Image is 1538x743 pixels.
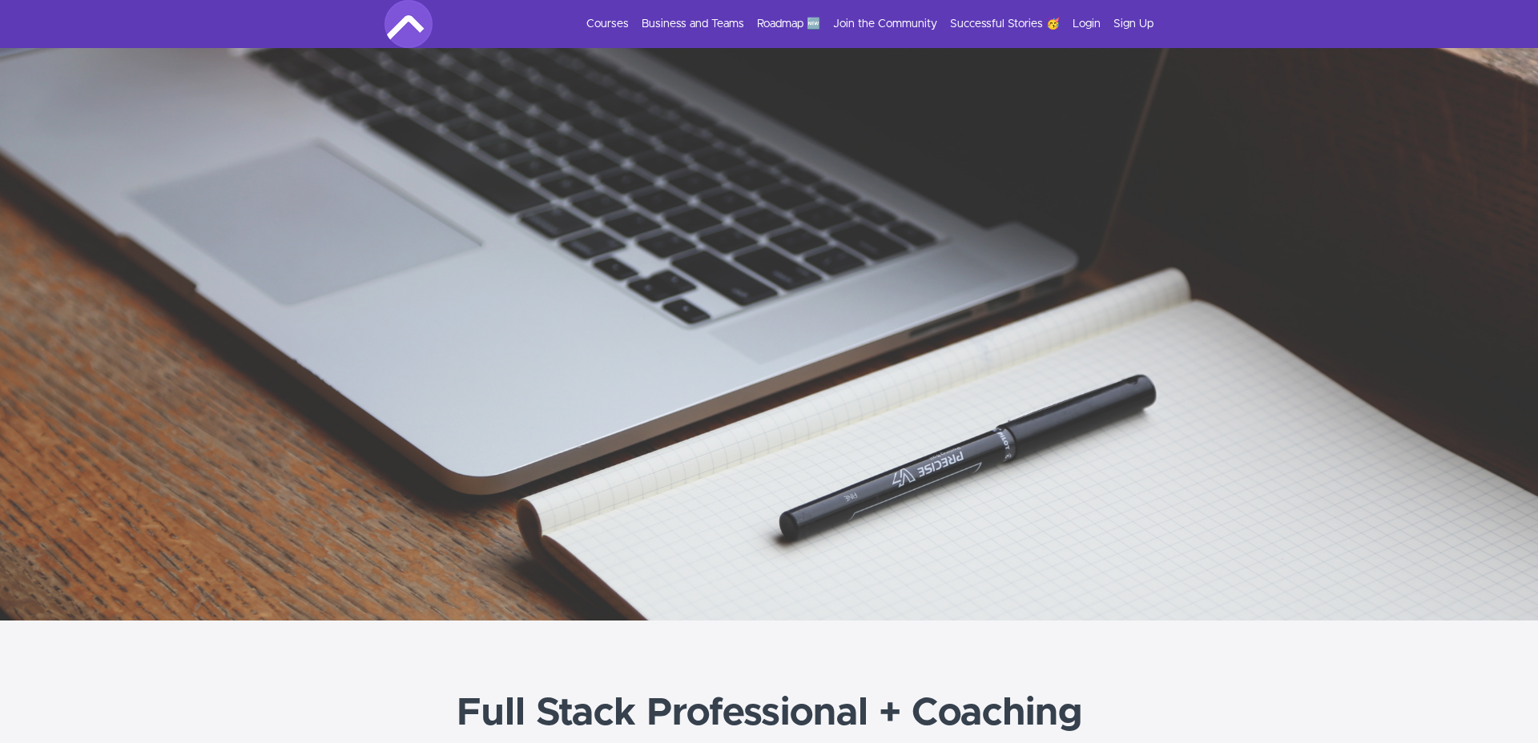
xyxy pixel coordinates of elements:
[1073,16,1101,32] a: Login
[833,16,937,32] a: Join the Community
[950,16,1060,32] a: Successful Stories 🥳
[16,685,1522,742] h1: Full Stack Professional + Coaching
[586,16,629,32] a: Courses
[757,16,820,32] a: Roadmap 🆕
[642,16,744,32] a: Business and Teams
[1113,16,1153,32] a: Sign Up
